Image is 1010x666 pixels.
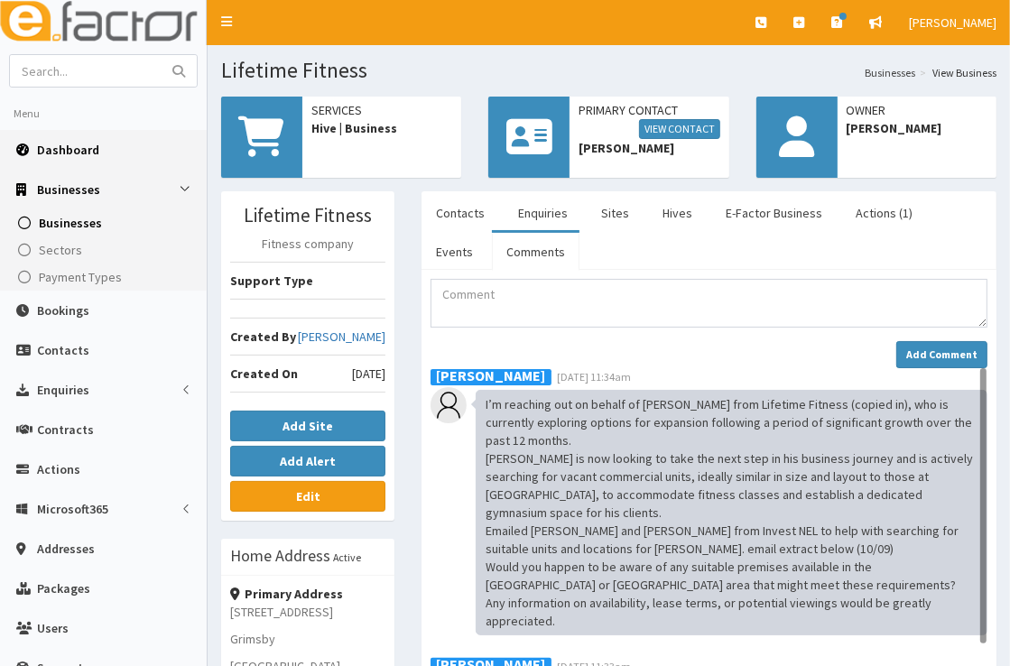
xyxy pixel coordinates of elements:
[5,236,207,264] a: Sectors
[37,302,89,319] span: Bookings
[230,273,313,289] b: Support Type
[230,548,330,564] h3: Home Address
[37,342,89,358] span: Contacts
[37,501,108,517] span: Microsoft365
[431,279,987,328] textarea: Comment
[847,101,987,119] span: Owner
[230,365,298,382] b: Created On
[639,119,720,139] a: View Contact
[37,580,90,597] span: Packages
[311,101,452,119] span: Services
[896,341,987,368] button: Add Comment
[422,233,487,271] a: Events
[230,446,385,476] button: Add Alert
[39,215,102,231] span: Businesses
[333,550,361,564] small: Active
[230,205,385,226] h3: Lifetime Fitness
[579,139,719,157] span: [PERSON_NAME]
[296,488,320,504] b: Edit
[37,620,69,636] span: Users
[37,541,95,557] span: Addresses
[476,390,987,635] div: I’m reaching out on behalf of [PERSON_NAME] from Lifetime Fitness (copied in), who is currently e...
[915,65,996,80] li: View Business
[909,14,996,31] span: [PERSON_NAME]
[37,382,89,398] span: Enquiries
[39,269,122,285] span: Payment Types
[280,453,336,469] b: Add Alert
[230,481,385,512] a: Edit
[648,194,707,232] a: Hives
[230,328,296,345] b: Created By
[39,242,82,258] span: Sectors
[230,235,385,253] p: Fitness company
[841,194,927,232] a: Actions (1)
[587,194,644,232] a: Sites
[504,194,582,232] a: Enquiries
[230,603,385,621] p: [STREET_ADDRESS]
[711,194,837,232] a: E-Factor Business
[230,630,385,648] p: Grimsby
[865,65,915,80] a: Businesses
[37,461,80,477] span: Actions
[311,119,452,137] span: Hive | Business
[579,101,719,139] span: Primary Contact
[492,233,579,271] a: Comments
[298,328,385,346] a: [PERSON_NAME]
[37,142,99,158] span: Dashboard
[436,366,545,384] b: [PERSON_NAME]
[37,421,94,438] span: Contracts
[37,181,100,198] span: Businesses
[847,119,987,137] span: [PERSON_NAME]
[221,59,996,82] h1: Lifetime Fitness
[5,264,207,291] a: Payment Types
[230,586,343,602] strong: Primary Address
[5,209,207,236] a: Businesses
[422,194,499,232] a: Contacts
[352,365,385,383] span: [DATE]
[557,370,631,384] span: [DATE] 11:34am
[283,418,333,434] b: Add Site
[10,55,162,87] input: Search...
[906,347,978,361] strong: Add Comment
